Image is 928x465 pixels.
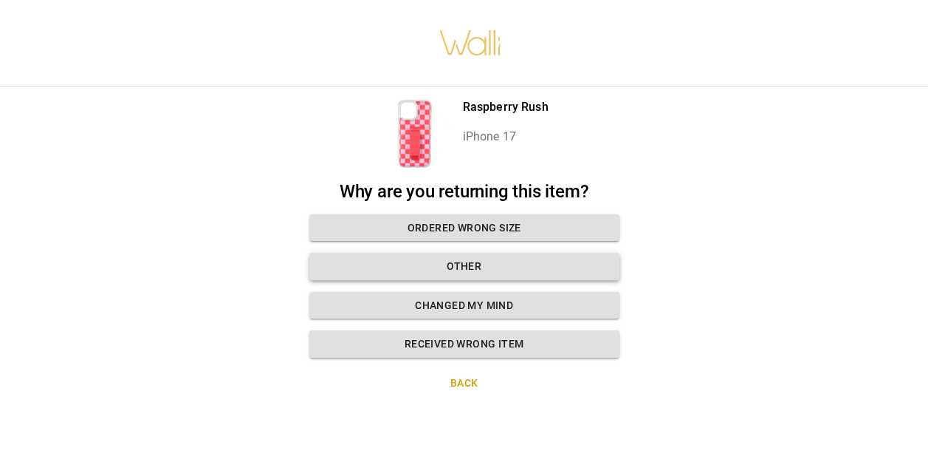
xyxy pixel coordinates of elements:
button: Received wrong item [309,330,619,358]
p: iPhone 17 [462,128,548,146]
button: Changed my mind [309,292,619,319]
h2: Why are you returning this item? [309,181,619,203]
button: Back [309,370,619,397]
button: Ordered wrong size [309,214,619,242]
img: walli-inc.myshopify.com [439,11,502,75]
button: Other [309,253,619,280]
p: Raspberry Rush [462,98,548,116]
